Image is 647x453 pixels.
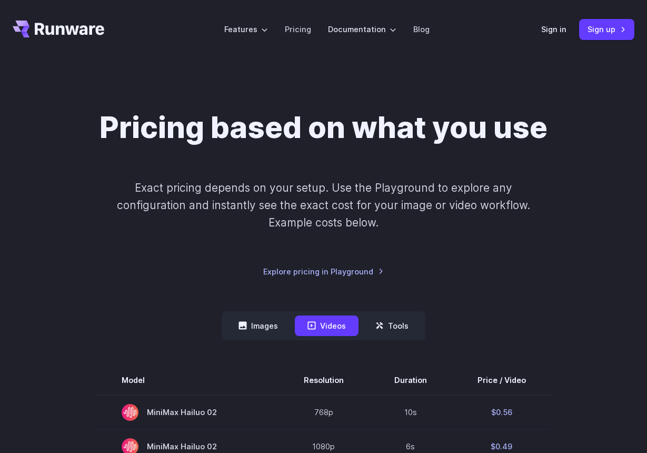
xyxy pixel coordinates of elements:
p: Exact pricing depends on your setup. Use the Playground to explore any configuration and instantl... [106,179,541,232]
th: Duration [369,366,452,395]
th: Model [96,366,278,395]
a: Pricing [285,23,311,35]
a: Go to / [13,21,104,37]
label: Documentation [328,23,396,35]
button: Videos [295,316,359,336]
button: Tools [363,316,421,336]
td: $0.56 [452,395,551,430]
td: 768p [278,395,369,430]
a: Blog [413,23,430,35]
a: Explore pricing in Playground [263,265,384,278]
a: Sign in [541,23,566,35]
button: Images [226,316,291,336]
a: Sign up [579,19,634,40]
td: 10s [369,395,452,430]
th: Resolution [278,366,369,395]
label: Features [224,23,268,35]
h1: Pricing based on what you use [99,110,548,145]
span: MiniMax Hailuo 02 [122,404,253,421]
th: Price / Video [452,366,551,395]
